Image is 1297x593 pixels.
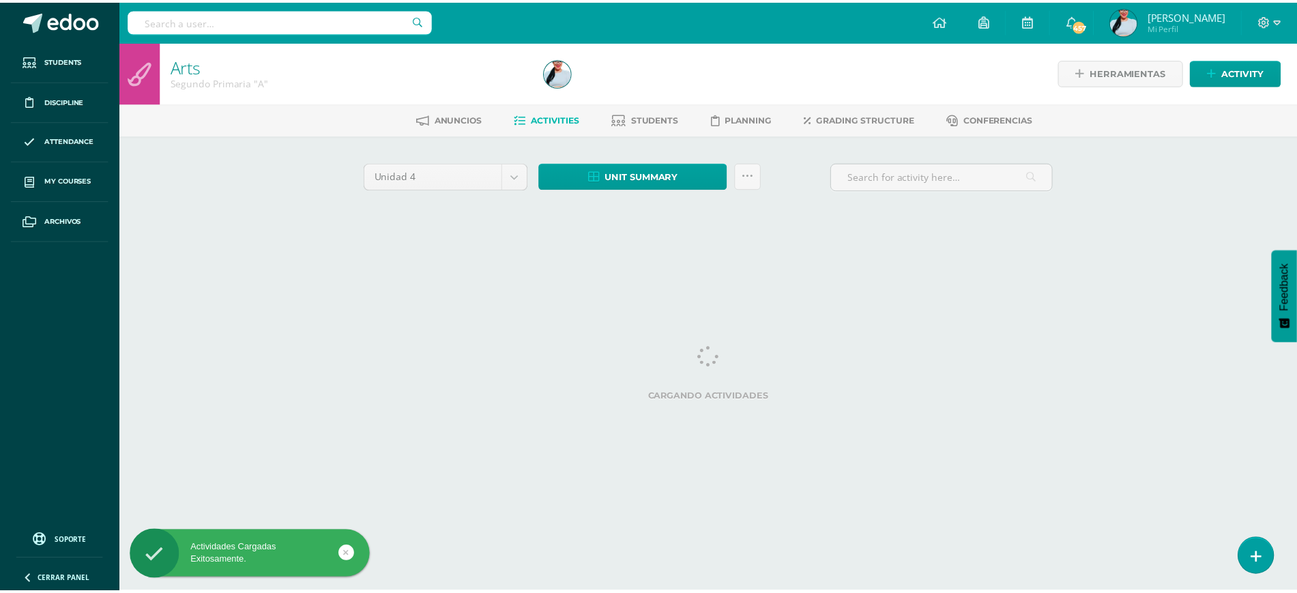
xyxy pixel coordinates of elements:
a: My courses [11,161,109,201]
span: Soporte [55,537,87,547]
a: Unit summary [544,162,734,189]
span: Discipline [45,96,85,106]
a: Arts [172,54,203,77]
a: Activities [519,109,585,130]
a: Students [11,41,109,81]
span: Unit summary [611,164,684,189]
h1: Arts [172,56,533,75]
span: Students [45,55,83,66]
span: My courses [45,175,92,186]
span: Activities [536,114,585,124]
a: Herramientas [1068,59,1195,85]
a: Activity [1201,59,1294,85]
a: Discipline [11,81,109,121]
a: Conferencias [956,109,1043,130]
span: Planning [732,114,779,124]
span: Conferencias [973,114,1043,124]
span: Activity [1234,59,1276,85]
a: Attendance [11,121,109,162]
div: Segundo Primaria 'A' [172,75,533,88]
span: Anuncios [439,114,486,124]
div: Actividades Cargadas Exitosamente. [131,543,373,568]
span: Herramientas [1101,59,1177,85]
a: Students [617,109,685,130]
a: Archivos [11,201,109,242]
img: 68c9a3925aea43a120fc10847bf2e5e3.png [549,59,577,86]
img: 68c9a3925aea43a120fc10847bf2e5e3.png [1121,7,1148,34]
span: Cerrar panel [38,575,90,585]
input: Search a user… [129,9,436,32]
a: Soporte [16,532,104,550]
span: [PERSON_NAME] [1158,8,1237,22]
a: Planning [718,109,779,130]
span: Archivos [45,216,82,227]
span: Attendance [45,135,95,146]
span: Grading structure [824,114,923,124]
span: Unidad 4 [378,163,496,189]
a: Grading structure [812,109,923,130]
span: Mi Perfil [1158,20,1237,32]
input: Search for activity here… [839,163,1062,190]
a: Unidad 4 [368,163,532,189]
span: 457 [1082,18,1097,33]
span: Students [637,114,685,124]
a: Anuncios [420,109,486,130]
label: Cargando actividades [367,392,1063,402]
